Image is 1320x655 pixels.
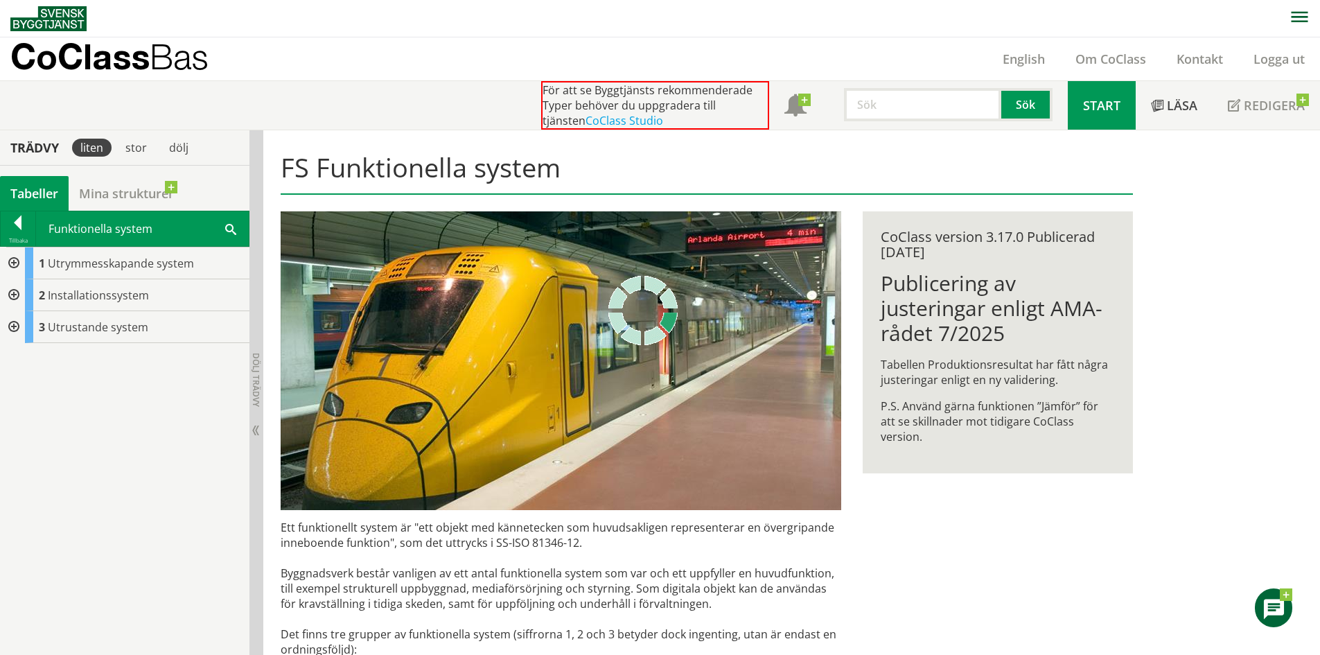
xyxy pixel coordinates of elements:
[39,256,45,271] span: 1
[48,288,149,303] span: Installationssystem
[987,51,1060,67] a: English
[844,88,1001,121] input: Sök
[161,139,197,157] div: dölj
[541,81,769,130] div: För att se Byggtjänsts rekommenderade Typer behöver du uppgradera till tjänsten
[72,139,112,157] div: liten
[1083,97,1120,114] span: Start
[1213,81,1320,130] a: Redigera
[1060,51,1161,67] a: Om CoClass
[48,256,194,271] span: Utrymmesskapande system
[784,96,807,118] span: Notifikationer
[881,229,1114,260] div: CoClass version 3.17.0 Publicerad [DATE]
[10,37,238,80] a: CoClassBas
[39,320,45,335] span: 3
[3,140,67,155] div: Trädvy
[69,176,184,211] a: Mina strukturer
[150,36,209,77] span: Bas
[1068,81,1136,130] a: Start
[1,235,35,246] div: Tillbaka
[881,399,1114,444] p: P.S. Använd gärna funktionen ”Jämför” för att se skillnader mot tidigare CoClass version.
[39,288,45,303] span: 2
[1167,97,1197,114] span: Läsa
[36,211,249,246] div: Funktionella system
[225,221,236,236] span: Sök i tabellen
[1161,51,1238,67] a: Kontakt
[1001,88,1053,121] button: Sök
[281,152,1132,195] h1: FS Funktionella system
[881,357,1114,387] p: Tabellen Produktionsresultat har fått några justeringar enligt en ny validering.
[1136,81,1213,130] a: Läsa
[1238,51,1320,67] a: Logga ut
[608,276,678,345] img: Laddar
[10,6,87,31] img: Svensk Byggtjänst
[48,320,148,335] span: Utrustande system
[881,271,1114,346] h1: Publicering av justeringar enligt AMA-rådet 7/2025
[1244,97,1305,114] span: Redigera
[281,211,841,510] img: arlanda-express-2.jpg
[586,113,663,128] a: CoClass Studio
[250,353,262,407] span: Dölj trädvy
[10,49,209,64] p: CoClass
[117,139,155,157] div: stor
